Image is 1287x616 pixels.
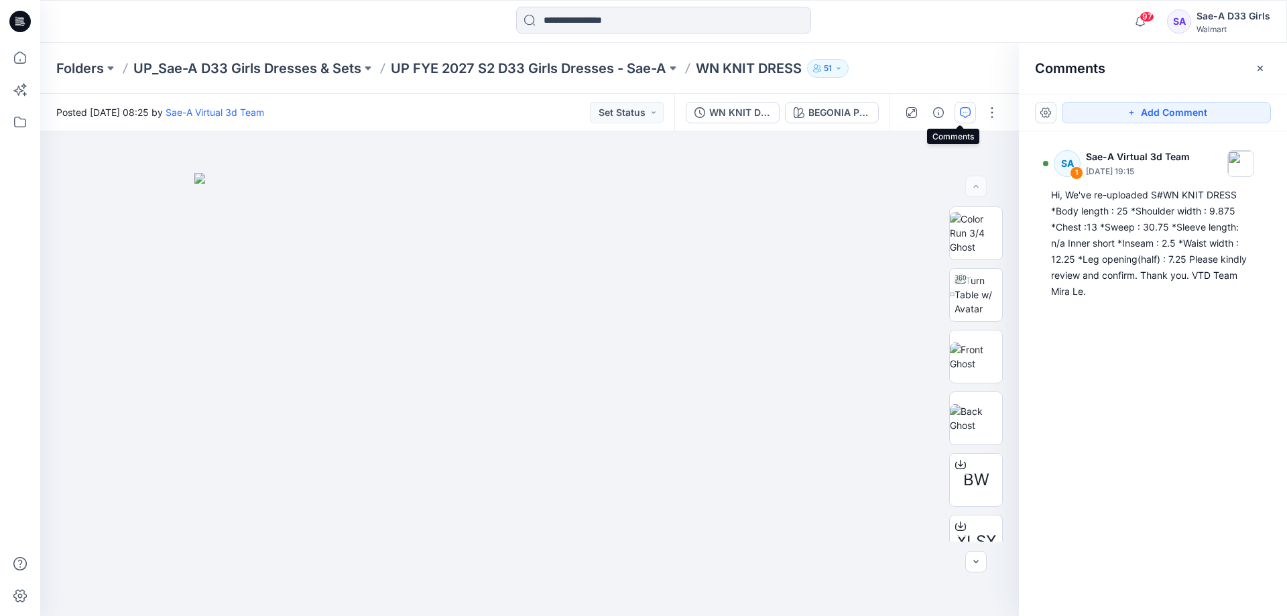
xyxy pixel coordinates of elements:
[1035,60,1105,76] h2: Comments
[1051,187,1255,300] div: Hi, We've re-uploaded S#WN KNIT DRESS *Body length : 25 *Shoulder width : 9.875 *Chest :13 *Sweep...
[955,273,1002,316] img: Turn Table w/ Avatar
[950,212,1002,254] img: Color Run 3/4 Ghost
[785,102,879,123] button: BEGONIA PINK
[963,468,989,492] span: BW
[1054,150,1081,177] div: SA
[56,105,264,119] span: Posted [DATE] 08:25 by
[1197,8,1270,24] div: Sae-A D33 Girls
[686,102,780,123] button: WN KNIT DRESS_REV2_FULL COLORWAYS
[928,102,949,123] button: Details
[824,61,832,76] p: 51
[1062,102,1271,123] button: Add Comment
[807,59,849,78] button: 51
[1086,165,1190,178] p: [DATE] 19:15
[1086,149,1190,165] p: Sae-A Virtual 3d Team
[391,59,666,78] a: UP FYE 2027 S2 D33 Girls Dresses - Sae-A
[166,107,264,118] a: Sae-A Virtual 3d Team
[1140,11,1154,22] span: 97
[1167,9,1191,34] div: SA
[950,343,1002,371] img: Front Ghost
[957,530,996,554] span: XLSX
[709,105,771,120] div: WN KNIT DRESS_REV2_FULL COLORWAYS
[1197,24,1270,34] div: Walmart
[133,59,361,78] a: UP_Sae-A D33 Girls Dresses & Sets
[56,59,104,78] a: Folders
[1070,166,1083,180] div: 1
[950,404,1002,432] img: Back Ghost
[808,105,870,120] div: BEGONIA PINK
[696,59,802,78] p: WN KNIT DRESS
